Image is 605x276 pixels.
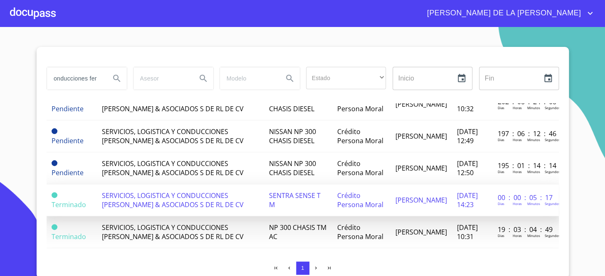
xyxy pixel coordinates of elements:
p: Dias [497,233,504,238]
input: search [220,67,277,90]
span: Crédito Persona Moral [337,159,383,177]
p: Horas [512,137,521,142]
p: Segundos [544,137,560,142]
p: Minutos [527,137,540,142]
p: 19 : 03 : 04 : 49 [497,225,553,234]
p: Segundos [544,201,560,206]
p: Minutos [527,169,540,174]
button: Search [107,68,127,88]
p: Dias [497,169,504,174]
p: 197 : 06 : 12 : 46 [497,129,553,138]
span: [DATE] 10:32 [457,95,478,113]
span: [PERSON_NAME] [395,132,447,141]
span: 1 [301,265,304,271]
span: Terminado [52,224,57,230]
span: Crédito Persona Moral [337,223,383,241]
span: SERVICIOS, LOGISTICA Y CONDUCCIONES [PERSON_NAME] & ASOCIADOS S DE RL DE CV [102,127,244,145]
span: SERVICIOS, LOGISTICA Y CONDUCCIONES [PERSON_NAME] & ASOCIADOS S DE RL DE CV [102,223,244,241]
button: Search [193,68,213,88]
p: Minutos [527,201,540,206]
span: Crédito Persona Moral [337,191,383,209]
p: Horas [512,105,521,110]
p: Dias [497,105,504,110]
p: Horas [512,233,521,238]
div: ​ [306,67,386,89]
span: Pendiente [52,160,57,166]
span: Pendiente [52,136,84,145]
p: Dias [497,137,504,142]
span: Crédito Persona Moral [337,95,383,113]
span: [PERSON_NAME] [395,195,447,205]
button: account of current user [421,7,595,20]
span: SENTRA SENSE T M [269,191,321,209]
span: Pendiente [52,104,84,113]
p: Segundos [544,169,560,174]
button: 1 [296,261,309,275]
button: Search [280,68,300,88]
input: search [133,67,190,90]
span: NISSAN NP 300 CHASIS DIESEL [269,95,316,113]
span: [PERSON_NAME] [395,164,447,173]
span: [DATE] 10:31 [457,223,478,241]
span: Pendiente [52,128,57,134]
span: Terminado [52,200,86,209]
span: Crédito Persona Moral [337,127,383,145]
span: [DATE] 12:50 [457,159,478,177]
span: [DATE] 14:23 [457,191,478,209]
p: Segundos [544,105,560,110]
p: Segundos [544,233,560,238]
p: Horas [512,169,521,174]
span: SERVICIOS, LOGISTICA Y CONDUCCIONES [PERSON_NAME] & ASOCIADOS S DE RL DE CV [102,95,244,113]
p: 00 : 00 : 05 : 17 [497,193,553,202]
span: Terminado [52,232,86,241]
p: 195 : 01 : 14 : 14 [497,161,553,170]
span: Terminado [52,192,57,198]
p: Horas [512,201,521,206]
span: Pendiente [52,168,84,177]
span: NISSAN NP 300 CHASIS DIESEL [269,127,316,145]
span: NISSAN NP 300 CHASIS DIESEL [269,159,316,177]
span: NP 300 CHASIS TM AC [269,223,326,241]
span: [PERSON_NAME] [395,227,447,237]
p: Minutos [527,233,540,238]
span: SERVICIOS, LOGISTICA Y CONDUCCIONES [PERSON_NAME] & ASOCIADOS S DE RL DE CV [102,191,244,209]
span: [PERSON_NAME] DE LA [PERSON_NAME] [421,7,585,20]
p: Dias [497,201,504,206]
span: [PERSON_NAME] [395,100,447,109]
p: Minutos [527,105,540,110]
span: SERVICIOS, LOGISTICA Y CONDUCCIONES [PERSON_NAME] & ASOCIADOS S DE RL DE CV [102,159,244,177]
span: [DATE] 12:49 [457,127,478,145]
input: search [47,67,104,90]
